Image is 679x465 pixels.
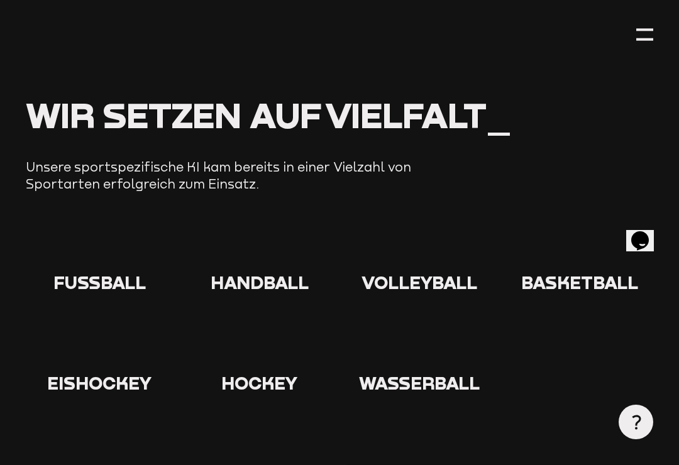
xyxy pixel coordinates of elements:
[26,158,434,193] p: Unsere sportspezifische KI kam bereits in einer Vielzahl von Sportarten erfolgreich zum Einsatz.
[211,271,309,293] span: Handball
[325,94,511,136] span: Vielfalt_
[626,214,666,251] iframe: chat widget
[221,372,297,393] span: Hockey
[521,271,638,293] span: Basketball
[26,94,322,136] span: Wir setzen auf
[362,271,477,293] span: Volleyball
[359,372,480,393] span: Wasserball
[53,271,146,293] span: Fußball
[47,372,152,393] span: Eishockey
